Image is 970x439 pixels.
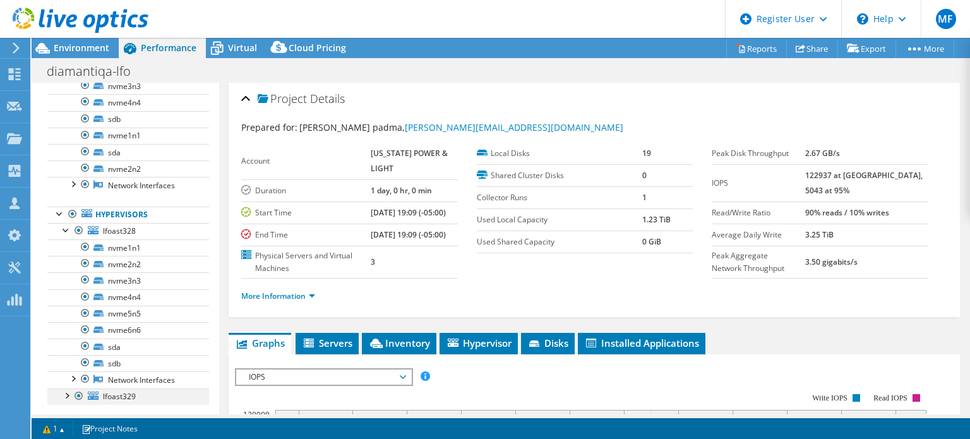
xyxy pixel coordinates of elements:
a: Hypervisors [47,207,209,223]
text: 120000 [243,409,270,420]
a: Export [837,39,896,58]
a: nvme3n3 [47,78,209,94]
b: 90% reads / 10% writes [805,207,889,218]
a: Network Interfaces [47,177,209,193]
a: [PERSON_NAME][EMAIL_ADDRESS][DOMAIN_NAME] [405,121,623,133]
a: nvme4n4 [47,94,209,111]
b: 2.67 GB/s [805,148,840,159]
a: nvme2n2 [47,256,209,272]
b: 0 [642,170,647,181]
label: Used Local Capacity [477,213,643,226]
a: sdb [47,111,209,128]
a: More Information [241,291,315,301]
a: More [895,39,954,58]
span: Virtual [228,42,257,54]
b: 19 [642,148,651,159]
text: Read IOPS [874,394,908,402]
label: Shared Cluster Disks [477,169,643,182]
b: 1.23 TiB [642,214,671,225]
span: Environment [54,42,109,54]
span: MF [936,9,956,29]
span: Disks [527,337,568,349]
svg: \n [857,13,868,25]
b: 1 [642,192,647,203]
label: Used Shared Capacity [477,236,643,248]
span: Details [310,91,345,106]
span: Hypervisor [446,337,512,349]
b: 1 day, 0 hr, 0 min [371,185,432,196]
b: 3 [371,256,375,267]
label: Start Time [241,207,371,219]
label: IOPS [712,177,805,189]
a: Network Interfaces [47,371,209,388]
a: nvme5n5 [47,306,209,322]
b: 0 GiB [642,236,661,247]
b: [DATE] 19:09 (-05:00) [371,207,446,218]
label: Average Daily Write [712,229,805,241]
label: Peak Aggregate Network Throughput [712,250,805,275]
a: nvme2n2 [47,160,209,177]
label: Collector Runs [477,191,643,204]
text: Write IOPS [812,394,847,402]
b: 122937 at [GEOGRAPHIC_DATA], 5043 at 95% [805,170,923,196]
a: nvme1n1 [47,128,209,144]
span: Graphs [235,337,285,349]
a: lfoast329 [47,388,209,405]
span: [PERSON_NAME] padma, [299,121,623,133]
span: lfoast328 [103,226,136,236]
a: nvme1n1 [47,239,209,256]
span: lfoast329 [103,391,136,402]
label: Local Disks [477,147,643,160]
b: 3.25 TiB [805,229,834,240]
span: Installed Applications [584,337,699,349]
label: End Time [241,229,371,241]
span: Performance [141,42,196,54]
span: Project [258,93,307,105]
b: [DATE] 19:09 (-05:00) [371,229,446,240]
a: lfoast328 [47,223,209,239]
a: Share [786,39,838,58]
span: Cloud Pricing [289,42,346,54]
a: sdb [47,355,209,371]
a: 1 [34,421,73,436]
a: sda [47,144,209,160]
h1: diamantiqa-lfo [41,64,150,78]
a: Reports [726,39,787,58]
a: nvme4n4 [47,289,209,306]
label: Prepared for: [241,121,297,133]
label: Read/Write Ratio [712,207,805,219]
span: Inventory [368,337,430,349]
label: Duration [241,184,371,197]
label: Physical Servers and Virtual Machines [241,250,371,275]
a: sda [47,339,209,355]
a: nvme3n3 [47,272,209,289]
a: nvme6n6 [47,322,209,339]
a: Project Notes [73,421,147,436]
label: Account [241,155,371,167]
span: IOPS [242,370,405,385]
b: 3.50 gigabits/s [805,256,858,267]
span: Servers [302,337,352,349]
b: [US_STATE] POWER & LIGHT [371,148,448,174]
label: Peak Disk Throughput [712,147,805,160]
